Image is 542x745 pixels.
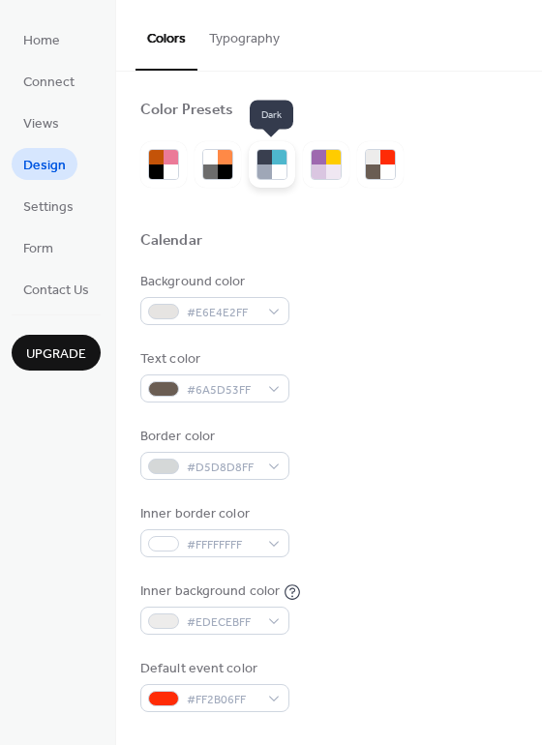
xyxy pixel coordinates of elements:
[12,335,101,371] button: Upgrade
[187,380,258,401] span: #6A5D53FF
[23,239,53,259] span: Form
[23,156,66,176] span: Design
[140,659,286,679] div: Default event color
[23,31,60,51] span: Home
[12,65,86,97] a: Connect
[250,100,293,129] span: Dark
[140,101,233,121] div: Color Presets
[187,303,258,323] span: #E6E4E2FF
[140,427,286,447] div: Border color
[187,458,258,478] span: #D5D8D8FF
[23,281,89,301] span: Contact Us
[12,190,85,222] a: Settings
[140,581,280,602] div: Inner background color
[187,612,258,633] span: #EDECEBFF
[187,690,258,710] span: #FF2B06FF
[23,73,75,93] span: Connect
[12,106,71,138] a: Views
[140,504,286,524] div: Inner border color
[140,231,202,252] div: Calendar
[23,197,74,218] span: Settings
[26,344,86,365] span: Upgrade
[12,148,77,180] a: Design
[12,231,65,263] a: Form
[187,535,258,555] span: #FFFFFFFF
[12,23,72,55] a: Home
[12,273,101,305] a: Contact Us
[23,114,59,134] span: Views
[140,349,286,370] div: Text color
[140,272,286,292] div: Background color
